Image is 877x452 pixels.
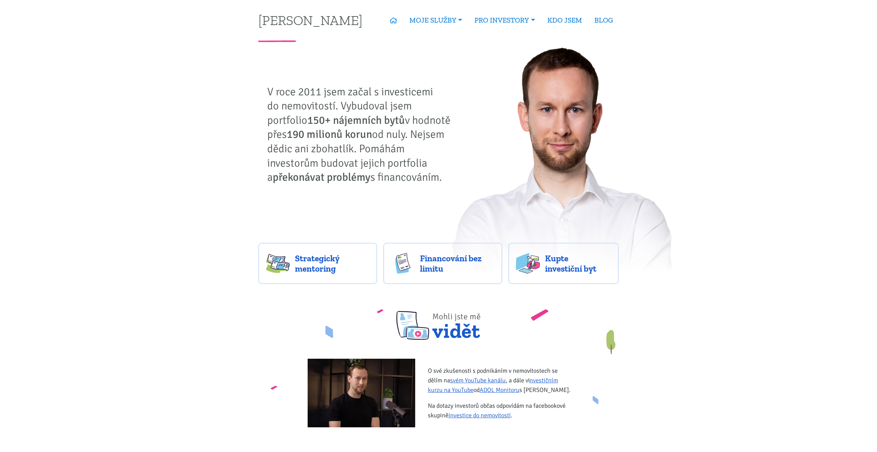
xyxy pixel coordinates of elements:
[428,366,573,395] p: O své zkušenosti s podnikáním v nemovitostech se dělím na , a dále v od s [PERSON_NAME].
[545,253,612,274] span: Kupte investiční byt
[541,12,588,28] a: KDO JSEM
[258,243,377,284] a: Strategický mentoring
[287,128,372,141] strong: 190 milionů korun
[258,13,362,27] a: [PERSON_NAME]
[273,170,370,184] strong: překonávat problémy
[428,401,573,420] p: Na dotazy investorů občas odpovídám na facebookové skupině .
[403,12,468,28] a: MOJE SLUŽBY
[295,253,370,274] span: Strategický mentoring
[448,412,511,419] a: Investice do nemovitostí
[508,243,619,284] a: Kupte investiční byt
[432,311,481,322] span: Mohli jste mě
[420,253,495,274] span: Financování bez limitu
[432,303,481,340] span: vidět
[266,253,290,274] img: strategy
[267,85,456,185] p: V roce 2011 jsem začal s investicemi do nemovitostí. Vybudoval jsem portfolio v hodnotě přes od n...
[468,12,541,28] a: PRO INVESTORY
[391,253,415,274] img: finance
[588,12,619,28] a: BLOG
[307,114,405,127] strong: 150+ nájemních bytů
[516,253,540,274] img: flats
[480,386,519,394] a: ADOL Monitoru
[450,377,506,384] a: svém YouTube kanálu
[383,243,502,284] a: Financování bez limitu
